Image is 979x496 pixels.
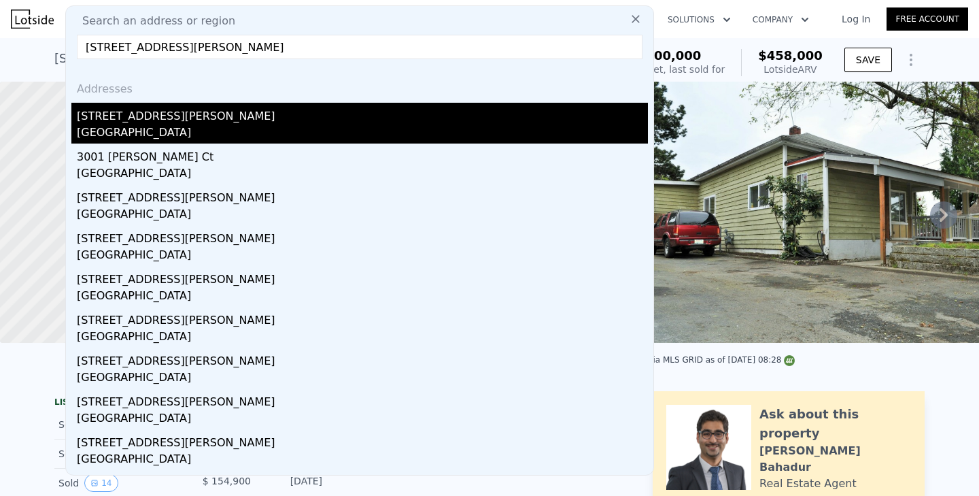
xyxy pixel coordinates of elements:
[759,443,911,476] div: [PERSON_NAME] Bahadur
[77,165,648,184] div: [GEOGRAPHIC_DATA]
[758,48,823,63] span: $458,000
[657,7,742,32] button: Solutions
[58,416,179,433] div: Sold
[77,247,648,266] div: [GEOGRAPHIC_DATA]
[77,125,648,144] div: [GEOGRAPHIC_DATA]
[77,288,648,307] div: [GEOGRAPHIC_DATA]
[77,144,648,165] div: 3001 [PERSON_NAME] Ct
[77,307,648,329] div: [STREET_ADDRESS][PERSON_NAME]
[758,63,823,76] div: Lotside ARV
[77,369,648,388] div: [GEOGRAPHIC_DATA]
[825,12,887,26] a: Log In
[887,7,968,31] a: Free Account
[77,35,642,59] input: Enter an address, city, region, neighborhood or zip code
[77,451,648,470] div: [GEOGRAPHIC_DATA]
[77,225,648,247] div: [STREET_ADDRESS][PERSON_NAME]
[77,103,648,125] div: [STREET_ADDRESS][PERSON_NAME]
[637,48,702,63] span: $200,000
[71,13,235,29] span: Search an address or region
[262,474,322,492] div: [DATE]
[11,10,54,29] img: Lotside
[784,355,795,366] img: NWMLS Logo
[77,470,648,492] div: [STREET_ADDRESS][PERSON_NAME]
[58,445,179,463] div: Sold
[759,405,911,443] div: Ask about this property
[77,266,648,288] div: [STREET_ADDRESS][PERSON_NAME]
[84,474,118,492] button: View historical data
[897,46,925,73] button: Show Options
[77,429,648,451] div: [STREET_ADDRESS][PERSON_NAME]
[77,388,648,410] div: [STREET_ADDRESS][PERSON_NAME]
[77,329,648,348] div: [GEOGRAPHIC_DATA]
[77,348,648,369] div: [STREET_ADDRESS][PERSON_NAME]
[759,476,857,492] div: Real Estate Agent
[613,63,725,76] div: Off Market, last sold for
[77,206,648,225] div: [GEOGRAPHIC_DATA]
[54,397,326,410] div: LISTING & SALE HISTORY
[844,48,892,72] button: SAVE
[77,184,648,206] div: [STREET_ADDRESS][PERSON_NAME]
[54,49,281,68] div: [STREET_ADDRESS] , Kent , WA 98032
[742,7,820,32] button: Company
[77,410,648,429] div: [GEOGRAPHIC_DATA]
[71,70,648,103] div: Addresses
[58,474,179,492] div: Sold
[203,476,251,486] span: $ 154,900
